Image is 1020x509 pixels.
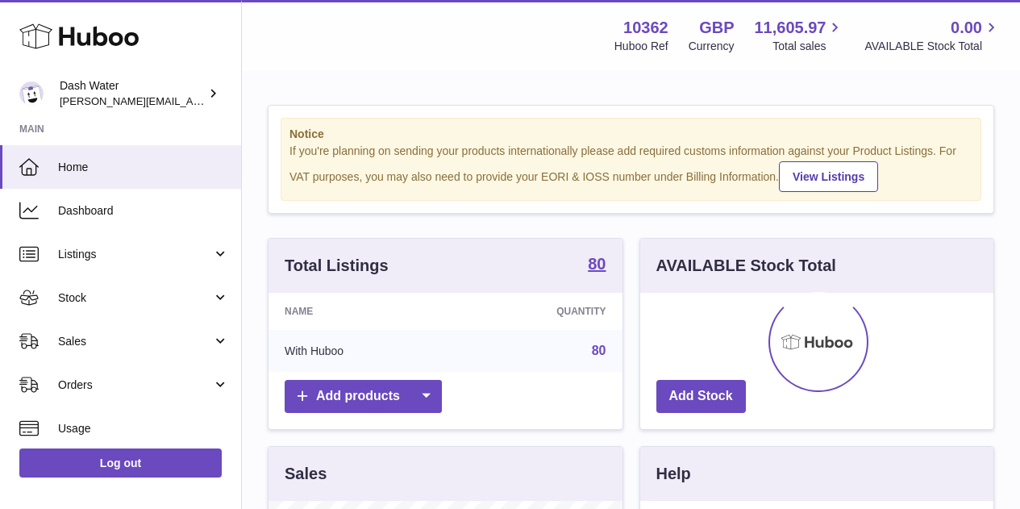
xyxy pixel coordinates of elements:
span: Sales [58,334,212,349]
a: 11,605.97 Total sales [754,17,844,54]
span: Total sales [772,39,844,54]
h3: AVAILABLE Stock Total [656,255,836,277]
a: View Listings [779,161,878,192]
a: 0.00 AVAILABLE Stock Total [864,17,1001,54]
div: Huboo Ref [614,39,668,54]
div: If you're planning on sending your products internationally please add required customs informati... [289,144,972,192]
h3: Total Listings [285,255,389,277]
div: Currency [689,39,735,54]
th: Quantity [455,293,622,330]
span: 11,605.97 [754,17,826,39]
strong: Notice [289,127,972,142]
span: Usage [58,421,229,436]
strong: GBP [699,17,734,39]
span: Dashboard [58,203,229,219]
a: Log out [19,449,222,478]
h3: Sales [285,463,327,485]
span: Home [58,160,229,175]
a: 80 [588,256,606,275]
span: Listings [58,247,212,262]
span: Orders [58,378,212,393]
strong: 80 [588,256,606,272]
span: AVAILABLE Stock Total [864,39,1001,54]
strong: 10362 [623,17,668,39]
td: With Huboo [269,330,455,372]
span: [PERSON_NAME][EMAIL_ADDRESS][DOMAIN_NAME] [60,94,323,107]
div: Dash Water [60,78,205,109]
h3: Help [656,463,691,485]
span: Stock [58,290,212,306]
span: 0.00 [951,17,982,39]
a: Add products [285,380,442,413]
img: james@dash-water.com [19,81,44,106]
th: Name [269,293,455,330]
a: 80 [592,344,606,357]
a: Add Stock [656,380,746,413]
